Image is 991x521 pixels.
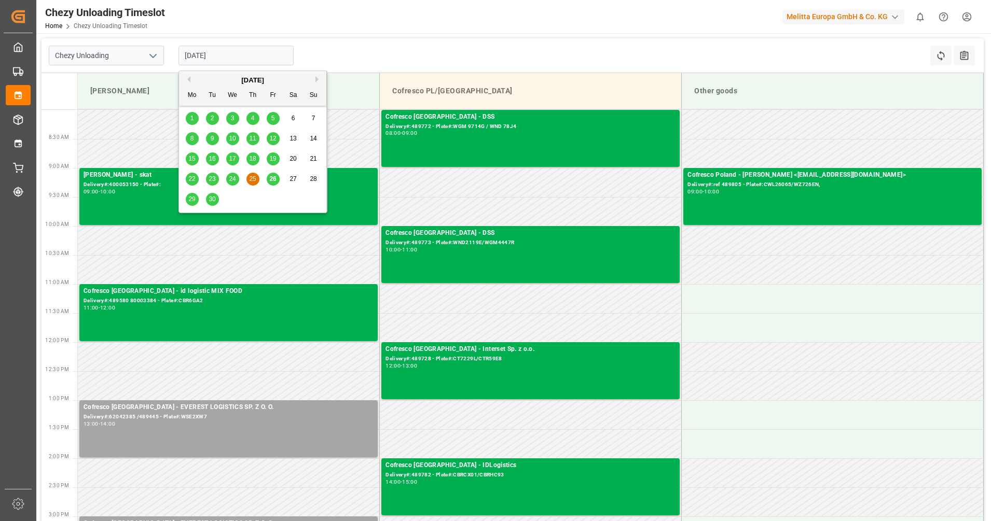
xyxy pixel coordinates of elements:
div: 12:00 [100,305,115,310]
div: Choose Friday, September 5th, 2025 [267,112,280,125]
div: Cofresco [GEOGRAPHIC_DATA] - EVEREST LOGISTICS SP. Z O. O. [84,402,374,413]
div: - [401,363,402,368]
span: 19 [269,155,276,162]
span: 27 [290,175,296,182]
div: 13:00 [402,363,417,368]
div: Cofresco [GEOGRAPHIC_DATA] - IDLogistics [386,460,676,471]
div: Choose Sunday, September 28th, 2025 [307,173,320,186]
span: 3:00 PM [49,512,69,517]
div: 13:00 [84,421,99,426]
span: 20 [290,155,296,162]
span: 7 [312,115,315,122]
span: 18 [249,155,256,162]
span: 8 [190,135,194,142]
button: Next Month [315,76,322,82]
div: Choose Sunday, September 21st, 2025 [307,152,320,165]
span: 13 [290,135,296,142]
div: Choose Saturday, September 6th, 2025 [287,112,300,125]
div: Choose Thursday, September 4th, 2025 [246,112,259,125]
div: Choose Thursday, September 25th, 2025 [246,173,259,186]
div: Delivery#:400053150 - Plate#: [84,180,374,189]
div: Su [307,89,320,102]
span: 2:00 PM [49,454,69,459]
div: 08:00 [386,131,401,135]
div: Choose Tuesday, September 16th, 2025 [206,152,219,165]
span: 17 [229,155,236,162]
div: Delivery#:489773 - Plate#:WND2119E/WGM4447R [386,238,676,247]
div: Cofresco [GEOGRAPHIC_DATA] - DSS [386,228,676,238]
button: open menu [145,48,160,64]
div: [PERSON_NAME] [86,81,371,101]
div: Cofresco [GEOGRAPHIC_DATA] - Interset Sp. z o.o. [386,344,676,355]
span: 22 [188,175,195,182]
span: 12:00 PM [45,337,69,343]
div: 09:00 [84,189,99,194]
input: DD.MM.YYYY [178,46,294,65]
div: 15:00 [402,480,417,484]
div: Choose Saturday, September 27th, 2025 [287,173,300,186]
div: Cofresco PL/[GEOGRAPHIC_DATA] [388,81,673,101]
div: 10:00 [386,247,401,252]
span: 11 [249,135,256,142]
button: Previous Month [184,76,190,82]
div: Choose Wednesday, September 10th, 2025 [226,132,239,145]
div: Choose Wednesday, September 24th, 2025 [226,173,239,186]
div: Choose Friday, September 26th, 2025 [267,173,280,186]
span: 1 [190,115,194,122]
div: Choose Tuesday, September 23rd, 2025 [206,173,219,186]
div: 10:00 [704,189,719,194]
div: Other goods [690,81,975,101]
div: 11:00 [84,305,99,310]
span: 10:30 AM [45,250,69,256]
div: Cofresco [GEOGRAPHIC_DATA] - id logistic MIX FOOD [84,286,374,297]
div: Choose Tuesday, September 30th, 2025 [206,193,219,206]
div: Choose Thursday, September 11th, 2025 [246,132,259,145]
div: Choose Monday, September 29th, 2025 [186,193,199,206]
span: 2:30 PM [49,483,69,488]
span: 12:30 PM [45,367,69,372]
div: Delivery#:489782 - Plate#:CBRCX01/CBRHC93 [386,471,676,480]
span: 21 [310,155,316,162]
div: Fr [267,89,280,102]
div: Choose Monday, September 15th, 2025 [186,152,199,165]
div: Cofresco [GEOGRAPHIC_DATA] - DSS [386,112,676,122]
div: Sa [287,89,300,102]
div: Choose Tuesday, September 9th, 2025 [206,132,219,145]
div: Choose Monday, September 1st, 2025 [186,112,199,125]
span: 8:30 AM [49,134,69,140]
div: Th [246,89,259,102]
span: 9:30 AM [49,192,69,198]
div: - [99,421,100,426]
div: 11:00 [402,247,417,252]
span: 30 [209,195,215,203]
a: Home [45,22,62,30]
div: [PERSON_NAME] - skat [84,170,374,180]
span: 24 [229,175,236,182]
span: 25 [249,175,256,182]
div: Choose Wednesday, September 17th, 2025 [226,152,239,165]
div: Choose Wednesday, September 3rd, 2025 [226,112,239,125]
span: 11:00 AM [45,279,69,285]
div: - [703,189,704,194]
div: Choose Sunday, September 14th, 2025 [307,132,320,145]
div: 09:00 [402,131,417,135]
button: Melitta Europa GmbH & Co. KG [782,7,909,26]
div: Mo [186,89,199,102]
div: Cofresco Poland - [PERSON_NAME] <[EMAIL_ADDRESS][DOMAIN_NAME]> [687,170,978,180]
span: 12 [269,135,276,142]
span: 1:00 PM [49,396,69,401]
span: 2 [211,115,214,122]
div: Delivery#:489772 - Plate#:WGM 9714G / WND 78J4 [386,122,676,131]
input: Type to search/select [49,46,164,65]
div: 10:00 [100,189,115,194]
div: Delivery#:489580 80003384 - Plate#:CBR6GA2 [84,297,374,305]
span: 10 [229,135,236,142]
span: 28 [310,175,316,182]
span: 5 [271,115,275,122]
span: 10:00 AM [45,221,69,227]
button: Help Center [932,5,955,29]
div: Delivery#:ref 489805 - Plate#:CWL26065/WZ726EN, [687,180,978,189]
span: 4 [251,115,255,122]
div: - [99,305,100,310]
div: We [226,89,239,102]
